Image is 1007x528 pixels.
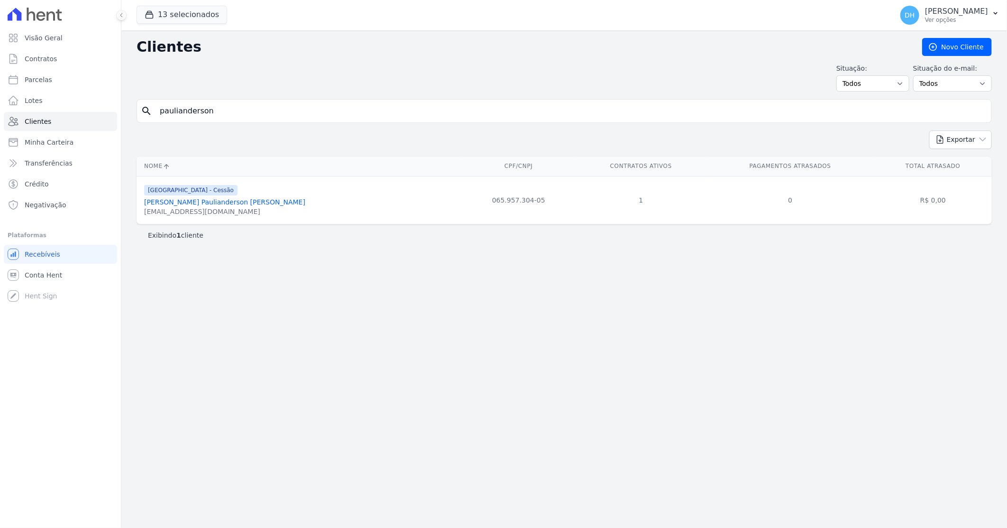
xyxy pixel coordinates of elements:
a: Negativação [4,195,117,214]
span: Visão Geral [25,33,63,43]
a: Lotes [4,91,117,110]
span: Parcelas [25,75,52,84]
td: R$ 0,00 [874,176,992,224]
i: search [141,105,152,117]
a: Minha Carteira [4,133,117,152]
th: Contratos Ativos [576,157,706,176]
a: [PERSON_NAME] Paulianderson [PERSON_NAME] [144,198,305,206]
p: Ver opções [925,16,988,24]
span: Recebíveis [25,250,60,259]
div: [EMAIL_ADDRESS][DOMAIN_NAME] [144,207,305,216]
label: Situação do e-mail: [913,64,992,74]
b: 1 [176,232,181,239]
a: Transferências [4,154,117,173]
h2: Clientes [137,38,907,56]
span: Crédito [25,179,49,189]
th: CPF/CNPJ [461,157,576,176]
a: Crédito [4,175,117,194]
span: Contratos [25,54,57,64]
span: DH [905,12,915,19]
input: Buscar por nome, CPF ou e-mail [154,102,988,120]
a: Contratos [4,49,117,68]
a: Clientes [4,112,117,131]
label: Situação: [836,64,909,74]
span: Lotes [25,96,43,105]
div: Plataformas [8,230,113,241]
a: Novo Cliente [922,38,992,56]
span: [GEOGRAPHIC_DATA] - Cessão [144,185,238,195]
span: Clientes [25,117,51,126]
p: [PERSON_NAME] [925,7,988,16]
td: 0 [706,176,874,224]
span: Minha Carteira [25,138,73,147]
button: 13 selecionados [137,6,227,24]
span: Negativação [25,200,66,210]
th: Total Atrasado [874,157,992,176]
th: Pagamentos Atrasados [706,157,874,176]
span: Conta Hent [25,270,62,280]
button: Exportar [929,130,992,149]
button: DH [PERSON_NAME] Ver opções [893,2,1007,28]
a: Conta Hent [4,266,117,285]
a: Parcelas [4,70,117,89]
td: 1 [576,176,706,224]
a: Recebíveis [4,245,117,264]
a: Visão Geral [4,28,117,47]
p: Exibindo cliente [148,231,203,240]
td: 065.957.304-05 [461,176,576,224]
th: Nome [137,157,461,176]
span: Transferências [25,158,73,168]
